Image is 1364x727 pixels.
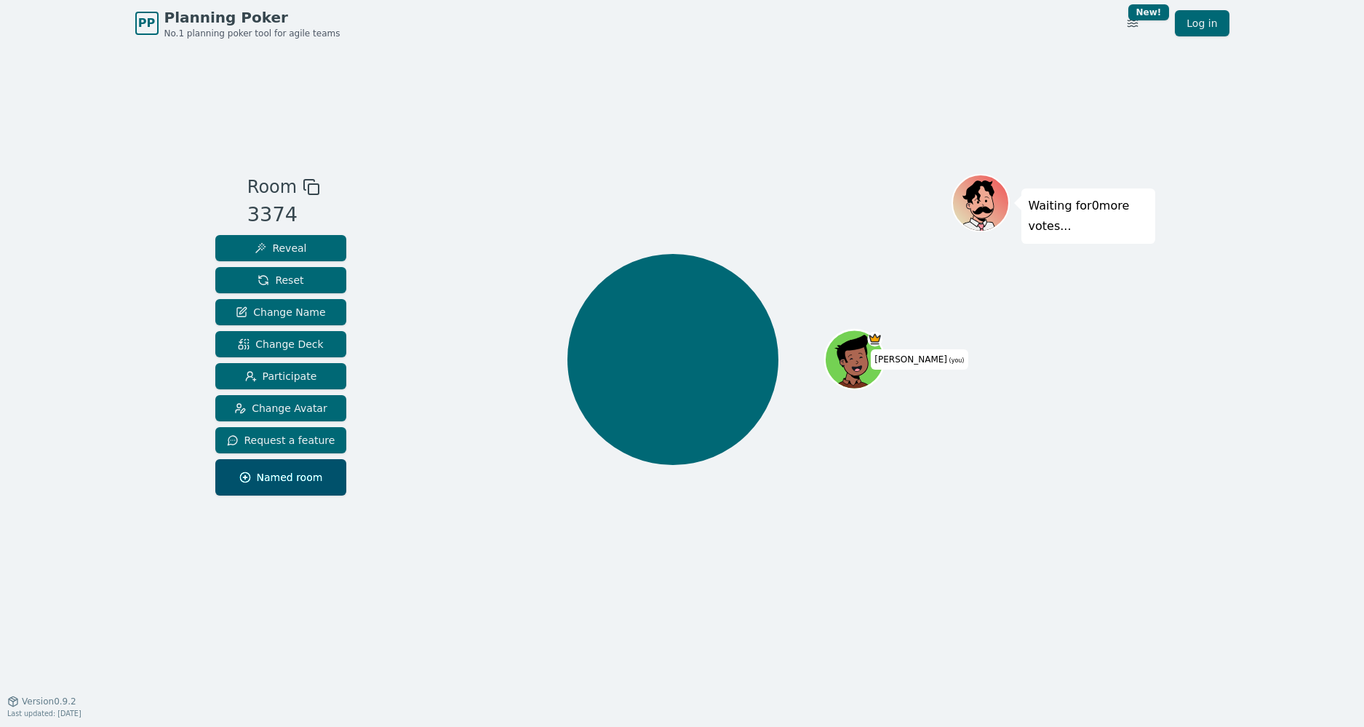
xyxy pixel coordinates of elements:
a: PPPlanning PokerNo.1 planning poker tool for agile teams [135,7,340,39]
span: Room [247,174,297,200]
span: Last updated: [DATE] [7,710,81,718]
button: Click to change your avatar [826,332,882,388]
div: New! [1128,4,1170,20]
p: Waiting for 0 more votes... [1029,196,1148,237]
span: Click to change your name [871,349,968,370]
span: Participate [245,369,317,384]
button: Participate [215,363,347,389]
button: Change Deck [215,331,347,357]
button: Change Avatar [215,395,347,421]
span: Rafael is the host [867,332,882,346]
button: Request a feature [215,427,347,453]
span: PP [138,15,155,32]
button: Reset [215,267,347,293]
span: Change Name [236,305,325,319]
span: (you) [947,357,965,364]
button: Reveal [215,235,347,261]
span: Change Deck [238,337,323,351]
button: Named room [215,459,347,496]
button: Change Name [215,299,347,325]
span: Reset [258,273,303,287]
span: Change Avatar [234,401,327,416]
button: New! [1120,10,1146,36]
span: Version 0.9.2 [22,696,76,707]
span: Reveal [255,241,306,255]
span: No.1 planning poker tool for agile teams [164,28,340,39]
span: Request a feature [227,433,335,448]
a: Log in [1175,10,1229,36]
div: 3374 [247,200,320,230]
button: Version0.9.2 [7,696,76,707]
span: Named room [239,470,323,485]
span: Planning Poker [164,7,340,28]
